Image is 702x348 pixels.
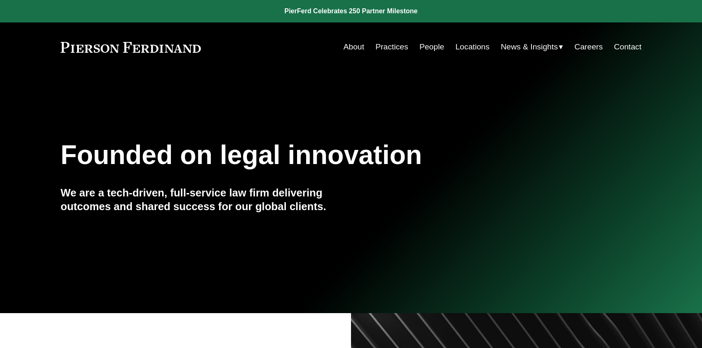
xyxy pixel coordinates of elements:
h1: Founded on legal innovation [61,140,545,170]
a: About [344,39,364,55]
a: People [419,39,444,55]
a: Contact [614,39,641,55]
span: News & Insights [501,40,558,54]
a: Locations [456,39,490,55]
a: folder dropdown [501,39,563,55]
a: Practices [375,39,408,55]
h4: We are a tech-driven, full-service law firm delivering outcomes and shared success for our global... [61,186,351,213]
a: Careers [575,39,603,55]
